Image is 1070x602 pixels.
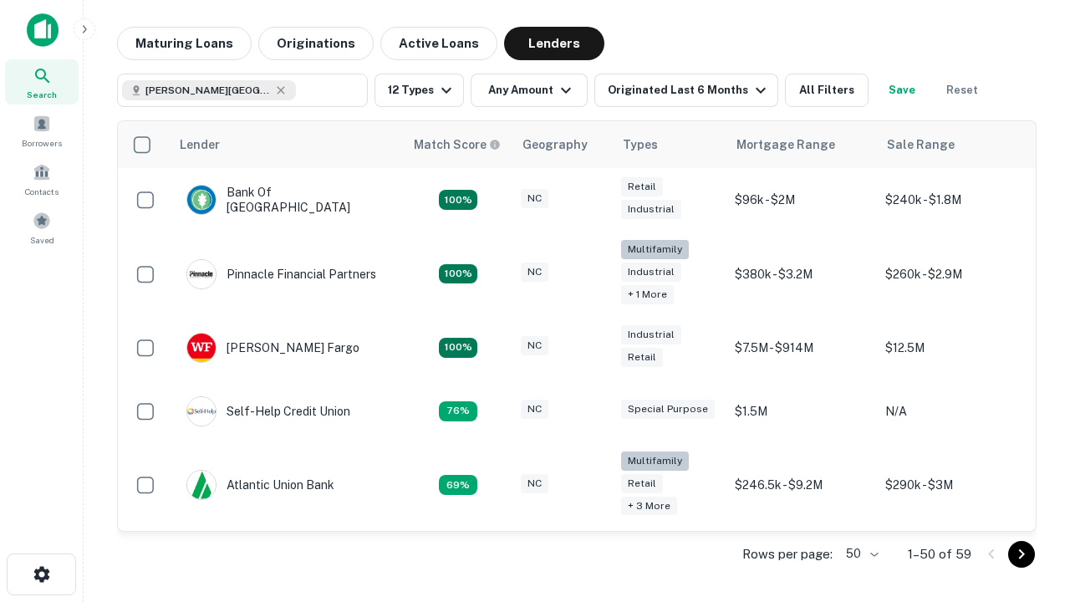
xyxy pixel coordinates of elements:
[439,338,477,358] div: Matching Properties: 15, hasApolloMatch: undefined
[935,74,989,107] button: Reset
[27,88,57,101] span: Search
[187,260,216,288] img: picture
[621,474,663,493] div: Retail
[877,168,1027,232] td: $240k - $1.8M
[258,27,374,60] button: Originations
[839,542,881,566] div: 50
[5,205,79,250] a: Saved
[521,189,548,208] div: NC
[877,443,1027,528] td: $290k - $3M
[726,443,877,528] td: $246.5k - $9.2M
[986,415,1070,495] iframe: Chat Widget
[186,333,359,363] div: [PERSON_NAME] Fargo
[512,121,613,168] th: Geography
[736,135,835,155] div: Mortgage Range
[186,185,387,215] div: Bank Of [GEOGRAPHIC_DATA]
[521,336,548,355] div: NC
[1008,541,1035,568] button: Go to next page
[877,380,1027,443] td: N/A
[726,380,877,443] td: $1.5M
[5,156,79,202] a: Contacts
[887,135,955,155] div: Sale Range
[187,397,216,426] img: picture
[726,121,877,168] th: Mortgage Range
[414,135,501,154] div: Capitalize uses an advanced AI algorithm to match your search with the best lender. The match sco...
[785,74,869,107] button: All Filters
[621,451,689,471] div: Multifamily
[439,264,477,284] div: Matching Properties: 26, hasApolloMatch: undefined
[908,544,971,564] p: 1–50 of 59
[726,232,877,316] td: $380k - $3.2M
[726,316,877,380] td: $7.5M - $914M
[877,316,1027,380] td: $12.5M
[27,13,59,47] img: capitalize-icon.png
[877,121,1027,168] th: Sale Range
[145,83,271,98] span: [PERSON_NAME][GEOGRAPHIC_DATA], [GEOGRAPHIC_DATA]
[439,401,477,421] div: Matching Properties: 11, hasApolloMatch: undefined
[25,185,59,198] span: Contacts
[621,497,677,516] div: + 3 more
[187,471,216,499] img: picture
[621,400,715,419] div: Special Purpose
[521,474,548,493] div: NC
[180,135,220,155] div: Lender
[22,136,62,150] span: Borrowers
[5,59,79,105] a: Search
[621,348,663,367] div: Retail
[623,135,658,155] div: Types
[726,168,877,232] td: $96k - $2M
[621,177,663,196] div: Retail
[186,396,350,426] div: Self-help Credit Union
[439,475,477,495] div: Matching Properties: 10, hasApolloMatch: undefined
[414,135,497,154] h6: Match Score
[621,263,681,282] div: Industrial
[521,263,548,282] div: NC
[117,27,252,60] button: Maturing Loans
[594,74,778,107] button: Originated Last 6 Months
[5,108,79,153] a: Borrowers
[187,334,216,362] img: picture
[621,240,689,259] div: Multifamily
[374,74,464,107] button: 12 Types
[186,470,334,500] div: Atlantic Union Bank
[608,80,771,100] div: Originated Last 6 Months
[380,27,497,60] button: Active Loans
[170,121,404,168] th: Lender
[504,27,604,60] button: Lenders
[404,121,512,168] th: Capitalize uses an advanced AI algorithm to match your search with the best lender. The match sco...
[621,285,674,304] div: + 1 more
[875,74,929,107] button: Save your search to get updates of matches that match your search criteria.
[877,232,1027,316] td: $260k - $2.9M
[613,121,726,168] th: Types
[471,74,588,107] button: Any Amount
[186,259,376,289] div: Pinnacle Financial Partners
[621,200,681,219] div: Industrial
[621,325,681,344] div: Industrial
[521,400,548,419] div: NC
[522,135,588,155] div: Geography
[30,233,54,247] span: Saved
[439,190,477,210] div: Matching Properties: 15, hasApolloMatch: undefined
[742,544,833,564] p: Rows per page:
[187,186,216,214] img: picture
